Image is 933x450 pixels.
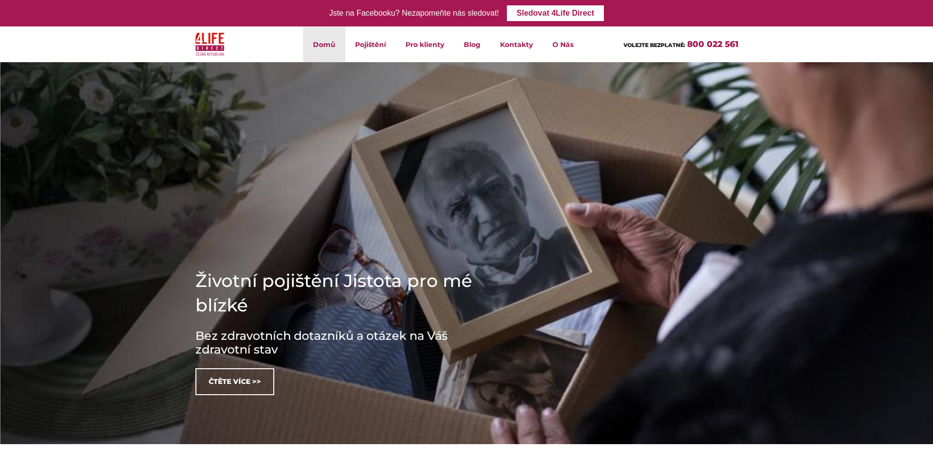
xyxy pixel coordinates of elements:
[687,39,739,49] a: 800 022 561
[329,6,499,21] div: Jste na Facebooku? Nezapomeňte nás sledovat!
[454,26,490,62] a: Blog
[490,26,543,62] a: Kontakty
[507,5,604,21] a: Sledovat 4Life Direct
[195,329,489,356] h3: Bez zdravotních dotazníků a otázek na Váš zdravotní stav
[195,368,274,395] a: Čtěte více >>
[623,42,685,48] span: VOLEJTE BEZPLATNĚ:
[195,268,489,317] h1: Životní pojištění Jistota pro mé blízké
[195,30,225,58] img: 4Life Direct Česká republika logo
[303,26,345,62] a: Domů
